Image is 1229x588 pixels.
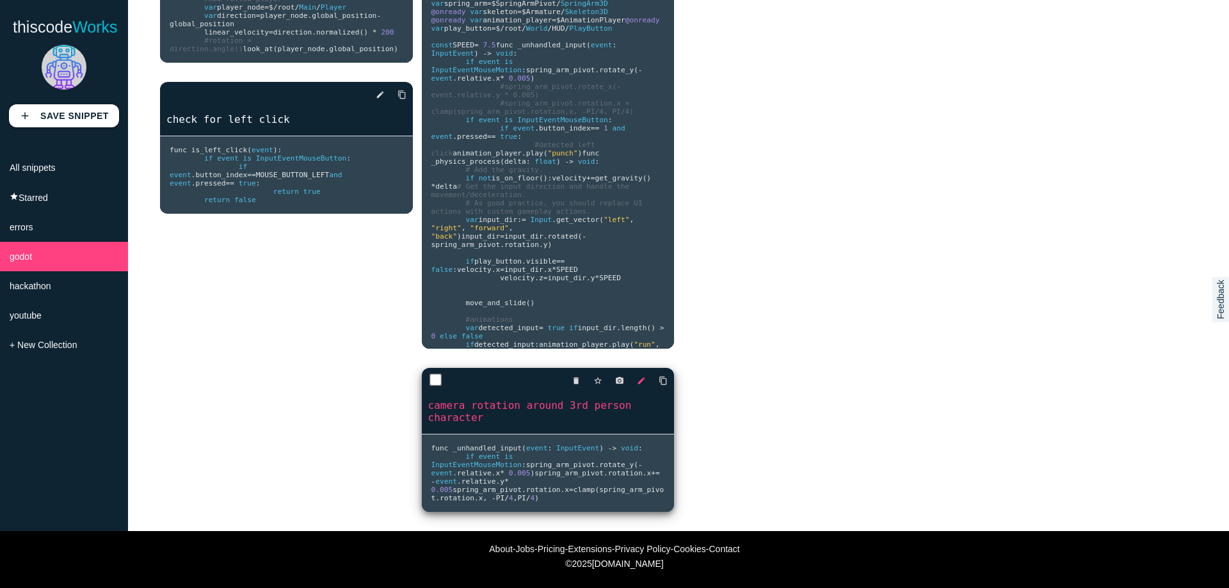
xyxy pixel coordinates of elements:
[522,8,561,16] span: $Armature
[465,257,474,266] span: if
[239,163,247,171] span: if
[42,45,86,90] img: robot.png
[517,8,522,16] span: =
[547,274,586,282] span: input_dir
[10,163,56,173] span: All snippets
[492,74,496,83] span: .
[195,171,247,179] span: button_index
[316,28,359,36] span: normalized
[252,146,273,154] span: event
[19,193,48,203] span: Starred
[565,8,607,16] span: Skeleton3D
[256,12,261,20] span: =
[217,12,256,20] span: direction
[431,241,501,249] span: spring_arm_pivot
[500,157,504,166] span: (
[627,369,646,392] a: edit
[572,369,581,392] i: delete
[504,232,543,241] span: input_dir
[565,157,573,166] span: ->
[526,149,543,157] span: play
[621,324,647,332] span: length
[534,340,539,349] span: :
[509,74,531,83] span: 0.005
[470,224,509,232] span: "forward"
[595,66,599,74] span: .
[526,257,556,266] span: visible
[277,3,294,12] span: root
[474,340,534,349] span: detected_input
[431,469,453,477] span: event
[465,174,474,182] span: if
[312,28,316,36] span: .
[204,196,230,204] span: return
[325,45,330,53] span: .
[457,232,462,241] span: )
[474,257,522,266] span: play_button
[387,83,406,106] a: Copy to Clipboard
[517,216,526,224] span: :=
[591,274,595,282] span: y
[217,3,264,12] span: player_node
[217,154,239,163] span: event
[496,49,513,58] span: void
[614,544,670,554] a: Privacy Policy
[500,124,508,132] span: if
[552,174,586,182] span: velocity
[526,66,595,74] span: spring_arm_pivot
[10,222,33,232] span: errors
[465,166,543,174] span: # Add the gravity.
[539,340,608,349] span: animation_player
[308,12,312,20] span: .
[269,28,273,36] span: =
[500,266,504,274] span: =
[534,157,556,166] span: float
[273,146,282,154] span: ):
[629,216,634,224] span: ,
[312,12,376,20] span: global_position
[526,299,534,307] span: ()
[552,24,565,33] span: HUD
[539,174,552,182] span: ():
[504,157,526,166] span: delta
[489,544,513,554] a: About
[599,216,604,224] span: (
[500,232,504,241] span: =
[634,461,642,469] span: (-
[509,469,531,477] span: 0.005
[303,187,321,196] span: true
[195,179,225,187] span: pressed
[170,36,256,53] span: #rotation = direction.angle()
[260,12,307,20] span: player_node
[599,444,604,452] span: )
[470,16,483,24] span: var
[170,179,191,187] span: event
[539,274,543,282] span: z
[440,332,457,340] span: else
[500,132,517,141] span: true
[435,182,457,191] span: delta
[247,146,252,154] span: (
[431,83,621,99] span: #spring_arm_pivot.rotate_x(-event.relative.y * 0.005)
[431,74,453,83] span: event
[204,3,217,12] span: var
[547,24,552,33] span: /
[465,315,513,324] span: #animations
[462,224,466,232] span: ,
[346,154,351,163] span: :
[474,41,479,49] span: =
[543,241,548,249] span: y
[517,116,607,124] span: InputEventMouseButton
[243,154,252,163] span: is
[457,469,492,477] span: relative
[509,224,513,232] span: ,
[586,274,591,282] span: .
[530,216,552,224] span: Input
[294,3,299,12] span: /
[431,24,444,33] span: var
[543,149,548,157] span: (
[453,469,457,477] span: .
[547,324,565,332] span: true
[470,8,483,16] span: var
[204,12,217,20] span: var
